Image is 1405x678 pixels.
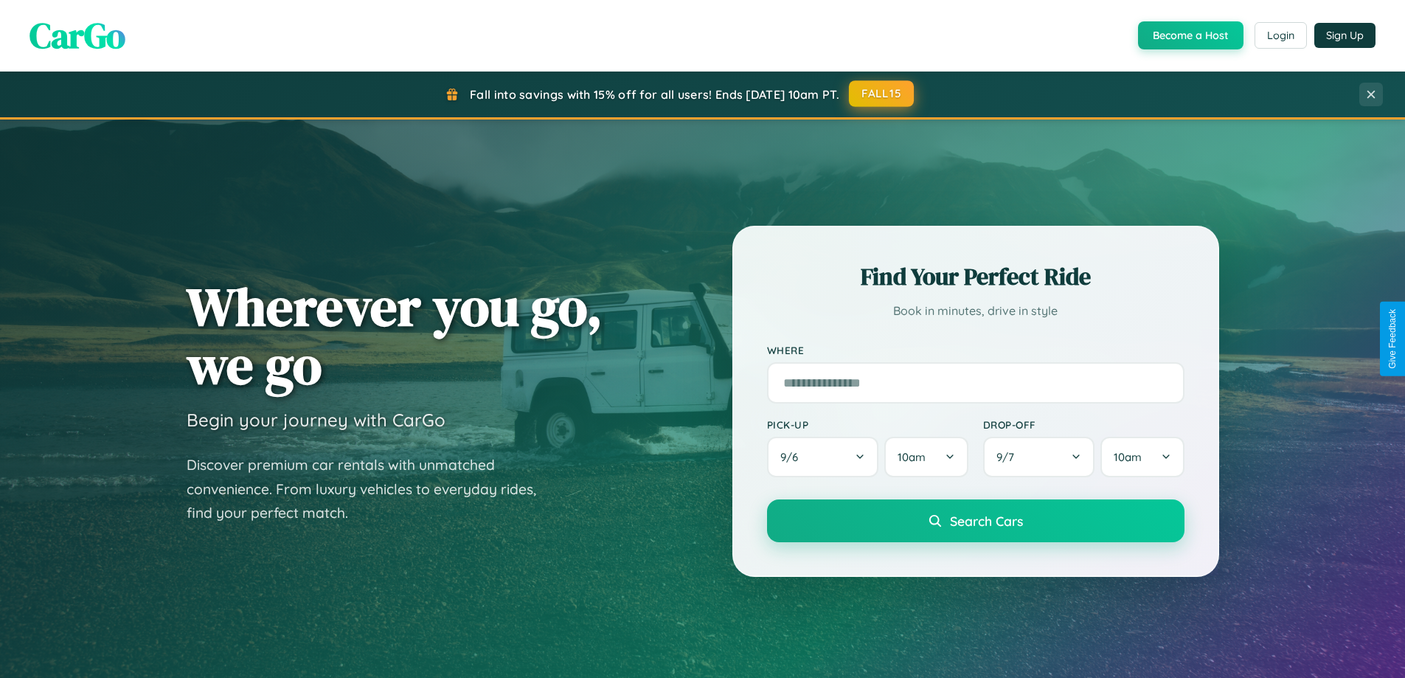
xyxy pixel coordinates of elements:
[767,418,968,431] label: Pick-up
[187,277,603,394] h1: Wherever you go, we go
[187,409,445,431] h3: Begin your journey with CarGo
[983,437,1095,477] button: 9/7
[30,11,125,60] span: CarGo
[1100,437,1184,477] button: 10am
[950,513,1023,529] span: Search Cars
[996,450,1021,464] span: 9 / 7
[884,437,968,477] button: 10am
[849,80,914,107] button: FALL15
[470,87,839,102] span: Fall into savings with 15% off for all users! Ends [DATE] 10am PT.
[1387,309,1398,369] div: Give Feedback
[767,260,1184,293] h2: Find Your Perfect Ride
[187,453,555,525] p: Discover premium car rentals with unmatched convenience. From luxury vehicles to everyday rides, ...
[767,499,1184,542] button: Search Cars
[767,300,1184,322] p: Book in minutes, drive in style
[1138,21,1243,49] button: Become a Host
[767,437,879,477] button: 9/6
[898,450,926,464] span: 10am
[1114,450,1142,464] span: 10am
[983,418,1184,431] label: Drop-off
[1255,22,1307,49] button: Login
[767,344,1184,356] label: Where
[780,450,805,464] span: 9 / 6
[1314,23,1375,48] button: Sign Up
